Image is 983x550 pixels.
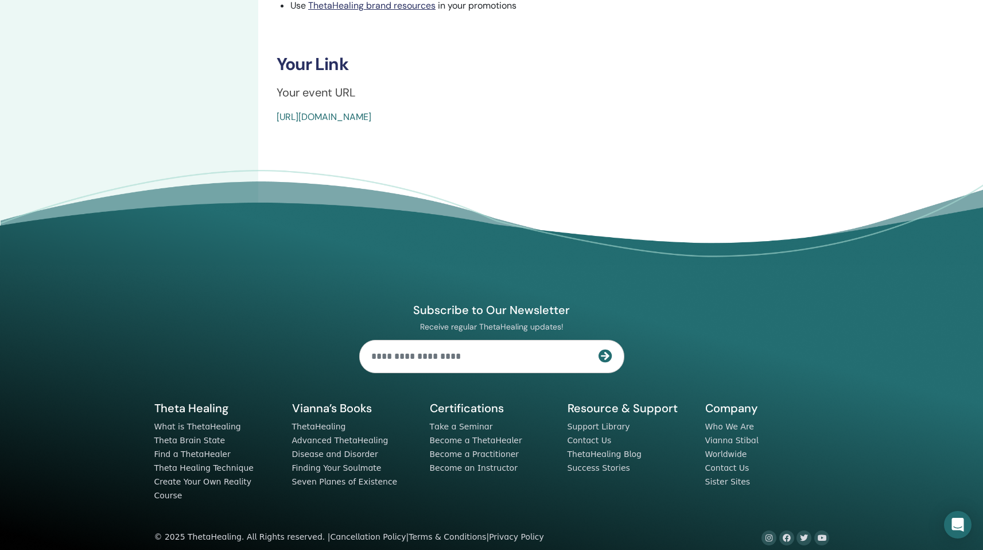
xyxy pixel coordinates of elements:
[568,401,691,416] h5: Resource & Support
[568,422,630,431] a: Support Library
[705,422,754,431] a: Who We Are
[277,111,371,123] a: [URL][DOMAIN_NAME]
[568,463,630,472] a: Success Stories
[292,463,382,472] a: Finding Your Soulmate
[430,436,522,445] a: Become a ThetaHealer
[489,532,544,541] a: Privacy Policy
[292,401,416,416] h5: Vianna’s Books
[359,303,624,317] h4: Subscribe to Our Newsletter
[154,477,252,500] a: Create Your Own Reality Course
[277,84,895,101] p: Your event URL
[154,450,231,459] a: Find a ThetaHealer
[430,450,519,459] a: Become a Practitioner
[705,463,749,472] a: Contact Us
[705,401,829,416] h5: Company
[292,422,346,431] a: ThetaHealing
[944,511,972,539] div: Open Intercom Messenger
[154,436,226,445] a: Theta Brain State
[292,436,388,445] a: Advanced ThetaHealing
[430,422,493,431] a: Take a Seminar
[277,54,895,75] h3: Your Link
[154,530,544,544] div: © 2025 ThetaHealing. All Rights reserved. | | |
[292,450,378,459] a: Disease and Disorder
[568,450,642,459] a: ThetaHealing Blog
[430,463,518,472] a: Become an Instructor
[154,463,254,472] a: Theta Healing Technique
[705,450,747,459] a: Worldwide
[154,401,278,416] h5: Theta Healing
[330,532,406,541] a: Cancellation Policy
[409,532,486,541] a: Terms & Conditions
[359,322,624,332] p: Receive regular ThetaHealing updates!
[705,477,751,486] a: Sister Sites
[430,401,554,416] h5: Certifications
[154,422,241,431] a: What is ThetaHealing
[292,477,398,486] a: Seven Planes of Existence
[568,436,612,445] a: Contact Us
[705,436,759,445] a: Vianna Stibal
